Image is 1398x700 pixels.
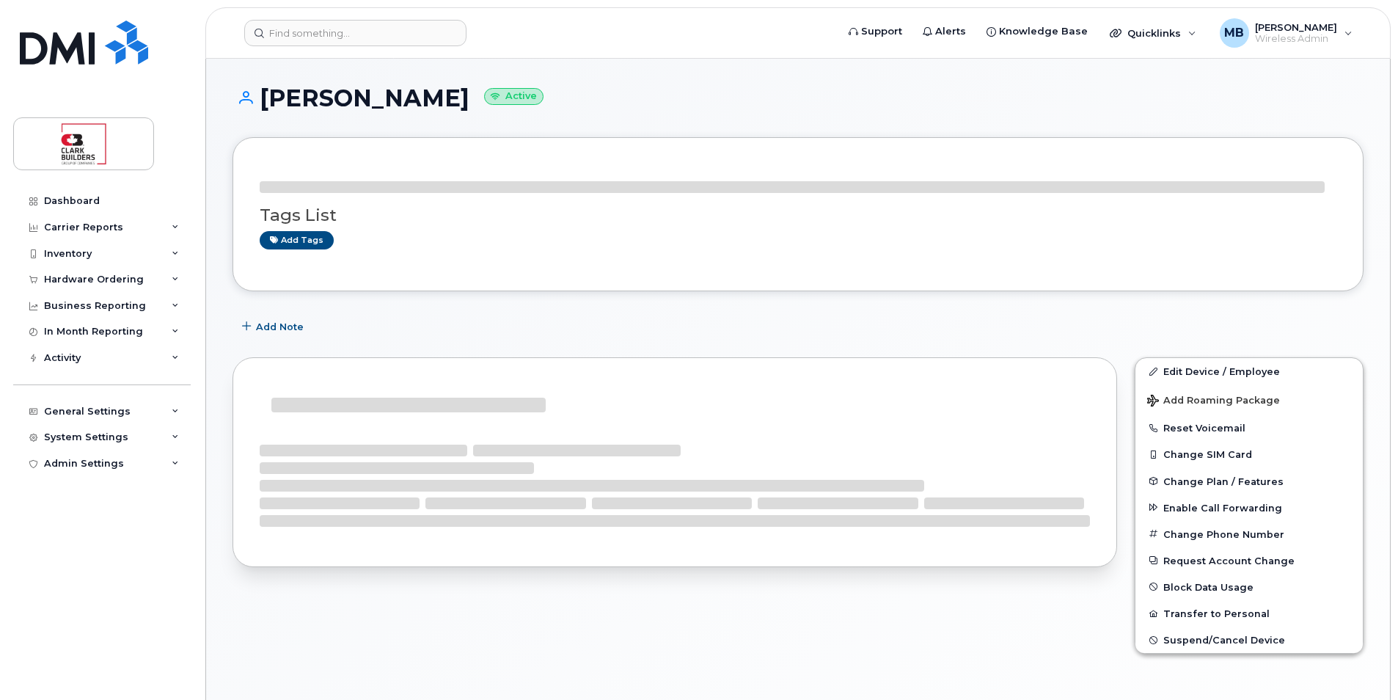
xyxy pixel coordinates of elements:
span: Suspend/Cancel Device [1163,635,1285,646]
span: Add Roaming Package [1147,395,1280,409]
a: Add tags [260,231,334,249]
a: Edit Device / Employee [1135,358,1363,384]
span: Change Plan / Features [1163,475,1284,486]
button: Enable Call Forwarding [1135,495,1363,521]
button: Block Data Usage [1135,574,1363,600]
button: Change Plan / Features [1135,468,1363,495]
small: Active [484,88,544,105]
button: Change Phone Number [1135,521,1363,547]
span: Add Note [256,320,304,334]
button: Transfer to Personal [1135,600,1363,627]
button: Reset Voicemail [1135,415,1363,441]
button: Request Account Change [1135,547,1363,574]
button: Add Note [233,313,316,340]
button: Change SIM Card [1135,441,1363,467]
button: Add Roaming Package [1135,384,1363,415]
span: Enable Call Forwarding [1163,502,1282,513]
h1: [PERSON_NAME] [233,85,1364,111]
button: Suspend/Cancel Device [1135,627,1363,653]
h3: Tags List [260,206,1336,225]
